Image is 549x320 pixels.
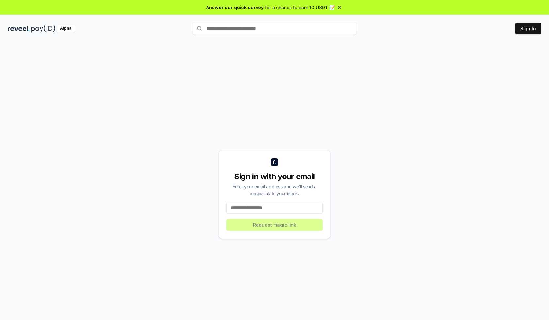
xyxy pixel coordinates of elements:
[226,171,323,182] div: Sign in with your email
[8,25,30,33] img: reveel_dark
[265,4,335,11] span: for a chance to earn 10 USDT 📝
[515,23,541,34] button: Sign In
[206,4,264,11] span: Answer our quick survey
[271,158,278,166] img: logo_small
[57,25,75,33] div: Alpha
[226,183,323,197] div: Enter your email address and we’ll send a magic link to your inbox.
[31,25,55,33] img: pay_id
